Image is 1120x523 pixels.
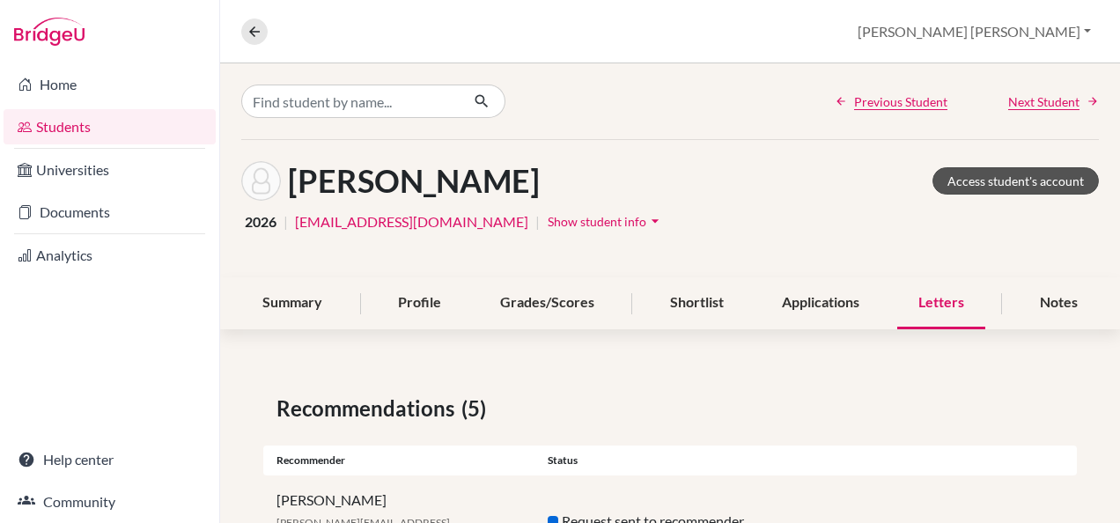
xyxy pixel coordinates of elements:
[377,277,462,329] div: Profile
[547,208,665,235] button: Show student infoarrow_drop_down
[850,15,1099,48] button: [PERSON_NAME] [PERSON_NAME]
[263,453,534,468] div: Recommender
[288,162,540,200] h1: [PERSON_NAME]
[14,18,85,46] img: Bridge-U
[276,393,461,424] span: Recommendations
[461,393,493,424] span: (5)
[4,195,216,230] a: Documents
[284,211,288,232] span: |
[241,161,281,201] img: Thierry Louis's avatar
[897,277,985,329] div: Letters
[1019,277,1099,329] div: Notes
[932,167,1099,195] a: Access student's account
[295,211,528,232] a: [EMAIL_ADDRESS][DOMAIN_NAME]
[4,152,216,188] a: Universities
[535,211,540,232] span: |
[1008,92,1099,111] a: Next Student
[479,277,615,329] div: Grades/Scores
[4,67,216,102] a: Home
[241,85,460,118] input: Find student by name...
[1008,92,1079,111] span: Next Student
[4,442,216,477] a: Help center
[4,484,216,519] a: Community
[245,211,276,232] span: 2026
[854,92,947,111] span: Previous Student
[534,453,806,468] div: Status
[4,238,216,273] a: Analytics
[548,214,646,229] span: Show student info
[241,277,343,329] div: Summary
[761,277,881,329] div: Applications
[835,92,947,111] a: Previous Student
[649,277,745,329] div: Shortlist
[4,109,216,144] a: Students
[646,212,664,230] i: arrow_drop_down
